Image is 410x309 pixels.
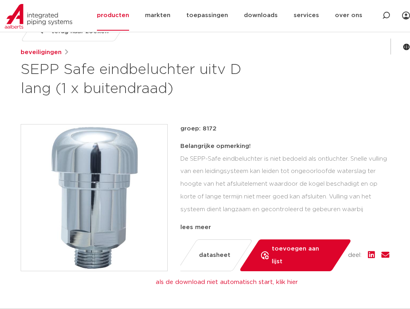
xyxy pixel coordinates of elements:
[21,124,167,271] img: Product Image for SEPP Safe eindbeluchter uitv D lang (1 x buitendraad)
[180,143,251,149] strong: Belangrijke opmerking!
[199,249,230,262] span: datasheet
[176,239,253,271] a: datasheet
[272,243,330,268] span: toevoegen aan lijst
[402,7,410,24] div: my IPS
[156,279,298,285] a: als de download niet automatisch start, klik hier
[21,48,62,57] a: beveiligingen
[21,60,264,99] h1: SEPP Safe eindbeluchter uitv D lang (1 x buitendraad)
[180,223,389,232] div: lees meer
[348,251,362,260] span: deel:
[180,140,389,220] div: De SEPP-Safe eindbeluchter is niet bedoeld als ontluchter. Snelle vulling van een leidingsysteem ...
[180,124,389,134] p: groep: 8172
